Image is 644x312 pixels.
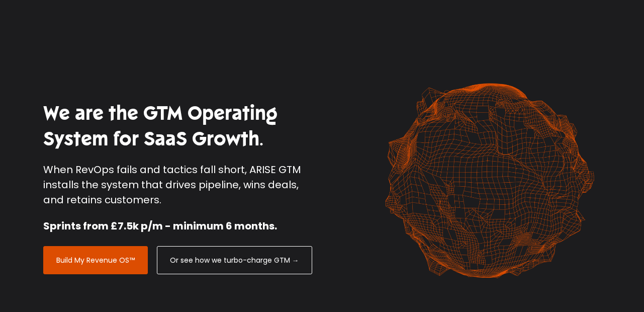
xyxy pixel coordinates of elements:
img: shape-61 orange [378,72,601,289]
h1: We are the GTM Operating System for SaaS Growth. [43,101,315,152]
strong: Sprints from £7.5k p/m - minimum 6 months. [43,219,277,233]
p: When RevOps fails and tactics fall short, ARISE GTM installs the system that drives pipeline, win... [43,162,315,207]
a: Or see how we turbo-charge GTM → [157,246,312,274]
a: Build My Revenue OS™ [43,246,148,274]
